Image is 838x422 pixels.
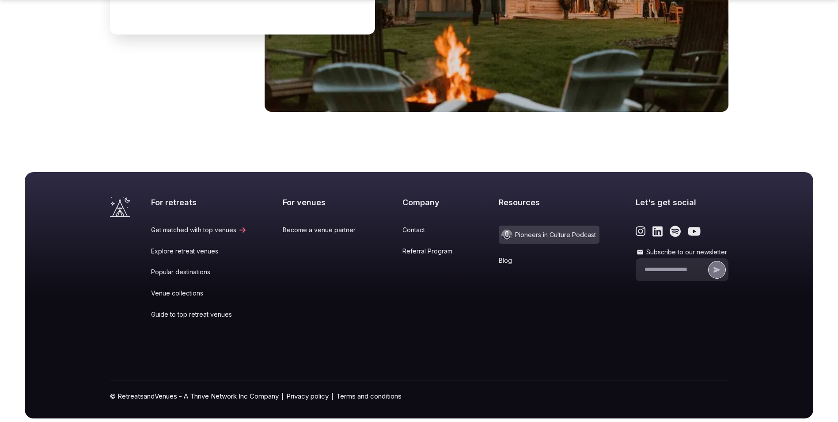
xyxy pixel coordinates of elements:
[110,197,130,217] a: Visit the homepage
[110,381,728,418] div: © RetreatsandVenues - A Thrive Network Inc Company
[636,226,646,237] a: Link to the retreats and venues Instagram page
[151,310,247,319] a: Guide to top retreat venues
[636,248,728,257] label: Subscribe to our newsletter
[151,247,247,256] a: Explore retreat venues
[336,391,402,401] a: Terms and conditions
[151,289,247,298] a: Venue collections
[151,226,247,234] a: Get matched with top venues
[402,197,463,208] h2: Company
[499,256,599,265] a: Blog
[151,268,247,276] a: Popular destinations
[286,391,329,401] a: Privacy policy
[283,197,366,208] h2: For venues
[670,226,681,237] a: Link to the retreats and venues Spotify page
[402,226,463,234] a: Contact
[151,197,247,208] h2: For retreats
[283,226,366,234] a: Become a venue partner
[688,226,701,237] a: Link to the retreats and venues Youtube page
[652,226,663,237] a: Link to the retreats and venues LinkedIn page
[402,247,463,256] a: Referral Program
[636,197,728,208] h2: Let's get social
[499,197,599,208] h2: Resources
[499,226,599,244] a: Pioneers in Culture Podcast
